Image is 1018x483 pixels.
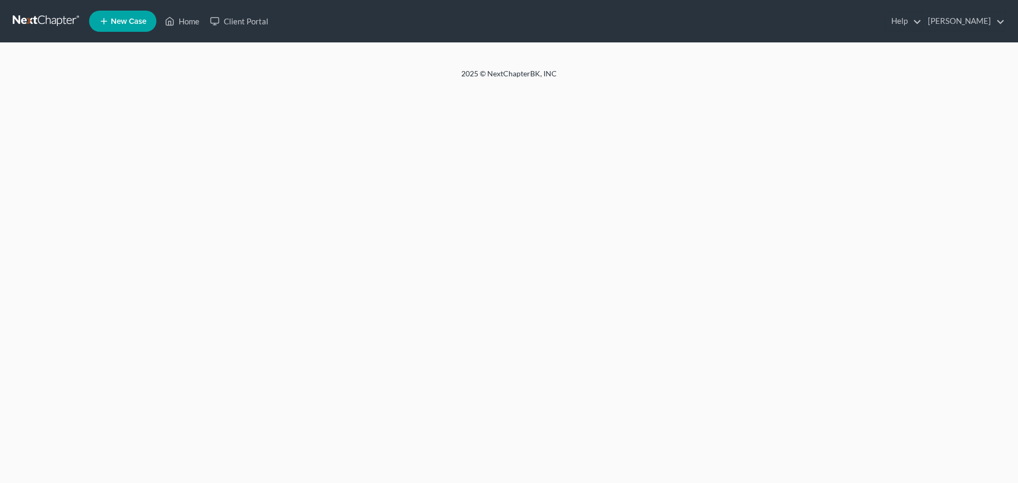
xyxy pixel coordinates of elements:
[207,68,811,87] div: 2025 © NextChapterBK, INC
[923,12,1005,31] a: [PERSON_NAME]
[205,12,274,31] a: Client Portal
[886,12,922,31] a: Help
[160,12,205,31] a: Home
[89,11,156,32] new-legal-case-button: New Case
